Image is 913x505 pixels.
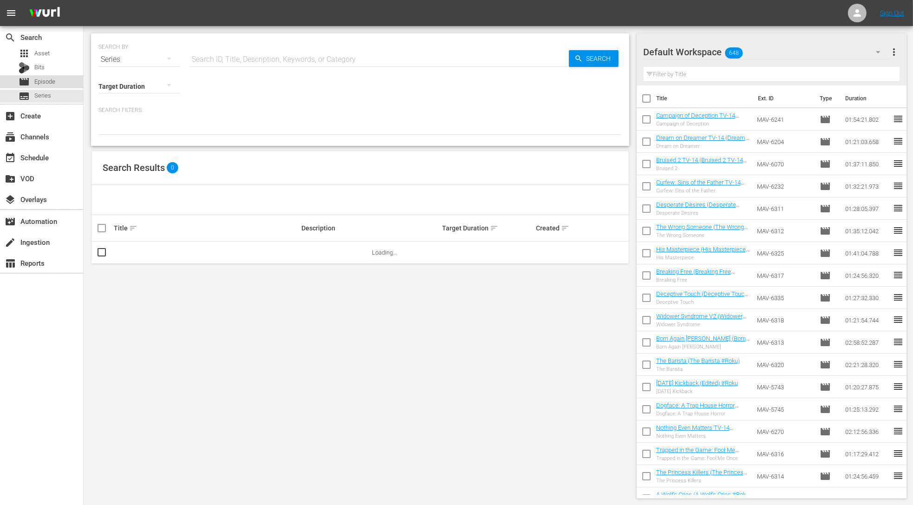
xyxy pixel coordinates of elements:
span: reorder [893,113,904,125]
span: Automation [5,216,16,227]
div: Default Workspace [644,39,890,65]
span: Episode [19,76,30,87]
td: MAV-6318 [753,309,816,331]
span: Episode [820,337,831,348]
span: reorder [893,136,904,147]
span: Episode [820,270,831,281]
span: Episode [820,181,831,192]
span: more_vert [888,46,900,58]
a: Widower Syndrome V2 (Widower Syndrome V2 #Roku) [656,313,746,327]
td: 01:24:56.459 [841,465,893,487]
div: Deceptive Touch [656,299,750,305]
span: Loading... [372,249,397,256]
a: Curfew: Sins of the Father TV-14 (Curfew: Sins of the Father TV-14 #Roku (VARIANT)) [656,179,744,200]
div: The Princess Killers [656,478,750,484]
td: MAV-6312 [753,220,816,242]
div: Dream on Dreamer [656,143,750,149]
button: Search [569,50,619,67]
td: 01:21:54.744 [841,309,893,331]
span: Search [583,50,619,67]
div: Bits [19,62,30,73]
div: Title [114,223,299,234]
td: MAV-6241 [753,108,816,131]
td: MAV-6325 [753,242,816,264]
span: reorder [893,470,904,481]
span: Reports [5,258,16,269]
td: 02:21:28.320 [841,354,893,376]
td: MAV-6320 [753,354,816,376]
a: Desperate Desires (Desperate Desires #Roku) [656,201,740,215]
span: reorder [893,180,904,191]
span: Episode [820,203,831,214]
td: MAV-6335 [753,287,816,309]
a: The Princess Killers (The Princess Killers #Roku (VARIANT)) [656,469,747,483]
th: Ext. ID [752,85,815,111]
td: MAV-6316 [753,443,816,465]
div: Desperate Desires [656,210,750,216]
span: Bits [34,63,45,72]
span: Episode [820,225,831,236]
span: Ingestion [5,237,16,248]
span: sort [490,224,498,232]
a: Dogface: A Trap House Horror #Roku [656,402,738,416]
td: MAV-6204 [753,131,816,153]
a: [DATE] Kickback (Edited) #Roku [656,380,738,387]
span: VOD [5,173,16,184]
a: The Barista (The Barista #Roku) [656,357,740,364]
a: The Wrong Someone (The Wrong Someone #Roku) [656,223,748,237]
span: Episode [820,471,831,482]
span: reorder [893,336,904,348]
div: Campaign of Deception [656,121,750,127]
a: Nothing Even Matters TV-14 (Nothing Even Matters TV-14 #Roku (VARIANT)) [656,424,750,445]
td: 01:21:03.658 [841,131,893,153]
span: reorder [893,426,904,437]
span: reorder [893,492,904,504]
span: reorder [893,292,904,303]
span: reorder [893,359,904,370]
span: Series [34,91,51,100]
td: 01:24:56.320 [841,264,893,287]
span: Episode [820,404,831,415]
span: Channels [5,131,16,143]
span: Episode [820,381,831,393]
span: Series [19,91,30,102]
td: MAV-5745 [753,398,816,420]
span: 0 [167,162,178,173]
div: Created [536,223,580,234]
button: more_vert [888,41,900,63]
a: Born Again [PERSON_NAME] (Born Again Baddie #Roku) [656,335,750,349]
td: MAV-6270 [753,420,816,443]
span: Episode [820,292,831,303]
div: Target Duration [442,223,533,234]
span: Asset [34,49,50,58]
span: Episode [820,315,831,326]
td: 01:28:05.397 [841,197,893,220]
a: Campaign of Deception TV-14 (Campaign of Deception TV-14 #Roku (VARIANT)) [656,112,739,133]
div: Dogface: A Trap House Horror [656,411,750,417]
span: reorder [893,448,904,459]
span: reorder [893,403,904,414]
span: Episode [820,248,831,259]
th: Duration [840,85,895,111]
a: A Wolf's Cries (A Wolf's Cries #Roku (VARIANT)) [656,491,750,505]
div: Description [301,224,439,232]
a: Breaking Free (Breaking Free #Roku) [656,268,735,282]
td: 01:17:29.412 [841,443,893,465]
div: Breaking Free [656,277,750,283]
div: Bruised 2 [656,165,750,171]
td: 01:25:13.292 [841,398,893,420]
span: Search [5,32,16,43]
div: Curfew: Sins of the Father [656,188,750,194]
div: His Masterpiece [656,255,750,261]
span: reorder [893,269,904,281]
span: Episode [820,114,831,125]
div: The Barista [656,366,740,372]
div: Born Again [PERSON_NAME] [656,344,750,350]
span: Episode [34,77,55,86]
span: Asset [19,48,30,59]
span: Overlays [5,194,16,205]
td: MAV-6311 [753,197,816,220]
p: Search Filters: [98,106,622,114]
a: Bruised 2 TV-14 (Bruised 2 TV-14 #Roku (VARIANT)) [656,157,747,171]
td: MAV-6313 [753,331,816,354]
